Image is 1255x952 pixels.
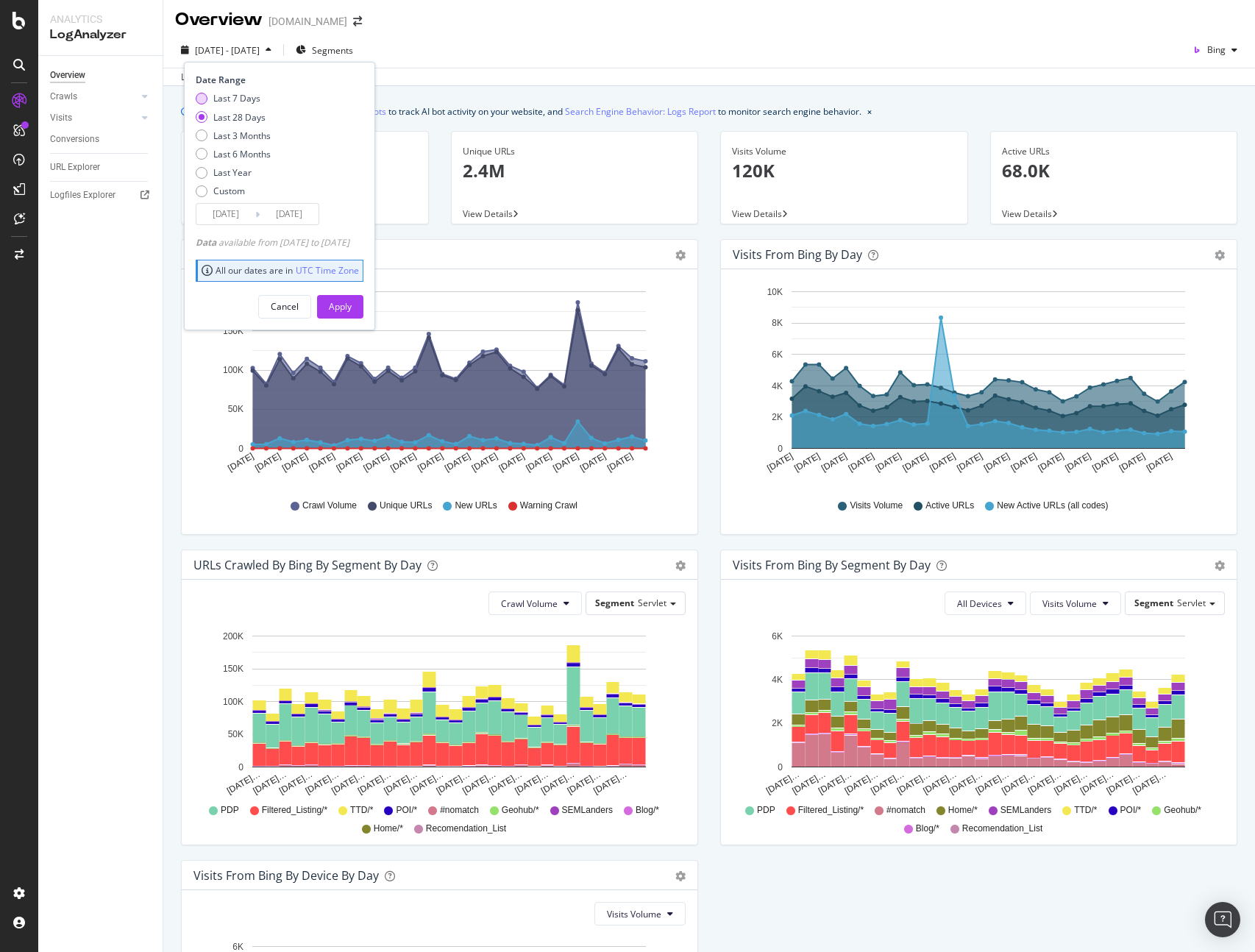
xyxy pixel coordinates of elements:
span: Unique URLs [380,500,432,512]
span: Servlet [1177,597,1206,609]
text: 200K [223,631,243,642]
button: All Devices [945,592,1026,615]
button: [DATE] - [DATE] [175,38,277,62]
button: Visits Volume [594,902,686,926]
span: Active URLs [925,500,974,512]
span: #nomatch [440,804,479,817]
text: [DATE] [1009,451,1039,474]
div: Crawls [50,89,77,104]
span: SEMLanders [562,804,613,817]
div: Visits [50,110,72,126]
text: 50K [228,405,243,415]
span: Filtered_Listing/* [262,804,327,817]
div: gear [675,871,686,881]
p: 2.4M [463,158,687,183]
button: Bing [1187,38,1243,62]
p: 68.0K [1002,158,1226,183]
div: info banner [181,104,1237,119]
text: 0 [238,762,243,772]
text: 0 [238,444,243,454]
text: 2K [772,719,783,729]
a: Crawls [50,89,138,104]
text: 150K [223,326,243,336]
text: [DATE] [982,451,1012,474]
span: Filtered_Listing/* [798,804,864,817]
text: 6K [772,349,783,360]
div: Overview [175,7,263,32]
text: [DATE] [226,451,255,474]
div: [DOMAIN_NAME] [269,14,347,29]
div: URL Explorer [50,160,100,175]
div: All our dates are in [202,264,359,277]
span: New URLs [455,500,497,512]
a: UTC Time Zone [296,264,359,277]
div: Analytics [50,12,151,26]
div: Last Year [213,166,252,179]
span: POI/* [396,804,417,817]
div: Overview [50,68,85,83]
div: Last Year [196,166,271,179]
div: Date Range [196,74,360,86]
text: [DATE] [335,451,364,474]
span: Home/* [374,823,403,835]
span: Segment [1134,597,1173,609]
svg: A chart. [733,281,1225,486]
span: Recomendation_List [426,823,506,835]
div: Active URLs [1002,145,1226,158]
text: 8K [772,319,783,329]
text: [DATE] [388,451,418,474]
div: Visits From Bing By Device By Day [193,868,379,883]
span: TTD/* [350,804,373,817]
button: Visits Volume [1030,592,1121,615]
div: Last update [181,71,261,84]
span: Crawl Volume [501,597,558,610]
span: Geohub/* [1164,804,1201,817]
div: Last 7 Days [196,92,271,104]
div: Custom [196,185,271,197]
a: Visits [50,110,138,126]
div: Conversions [50,132,99,147]
text: [DATE] [1117,451,1147,474]
text: 0 [778,762,783,772]
text: [DATE] [1063,451,1092,474]
svg: A chart. [733,627,1225,798]
text: 150K [223,664,243,674]
span: Servlet [638,597,666,609]
text: [DATE] [551,451,580,474]
div: gear [1215,250,1225,260]
button: Crawl Volume [488,592,582,615]
div: Last 3 Months [196,129,271,142]
text: [DATE] [280,451,310,474]
button: Segments [290,38,359,62]
div: We introduced 2 new report templates: to track AI bot activity on your website, and to monitor se... [196,104,861,119]
div: Last 3 Months [213,129,271,142]
span: Blog/* [916,823,939,835]
div: Last 6 Months [213,148,271,160]
div: Last 28 Days [213,111,266,124]
a: Logfiles Explorer [50,188,152,203]
span: All Devices [957,597,1002,610]
text: [DATE] [416,451,445,474]
div: Visits Volume [732,145,956,158]
span: View Details [1002,207,1052,220]
input: End Date [260,204,319,224]
input: Start Date [196,204,255,224]
div: LogAnalyzer [50,26,151,43]
span: View Details [732,207,782,220]
div: URLs Crawled by Bing By Segment By Day [193,558,422,572]
text: [DATE] [1090,451,1120,474]
span: PDP [757,804,775,817]
svg: A chart. [193,627,686,798]
a: Conversions [50,132,152,147]
span: View Details [463,207,513,220]
div: arrow-right-arrow-left [353,16,362,26]
span: PDP [221,804,239,817]
div: Visits from Bing By Segment By Day [733,558,931,572]
span: New Active URLs (all codes) [997,500,1108,512]
text: [DATE] [362,451,391,474]
text: 6K [232,942,243,952]
div: A chart. [193,281,686,486]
